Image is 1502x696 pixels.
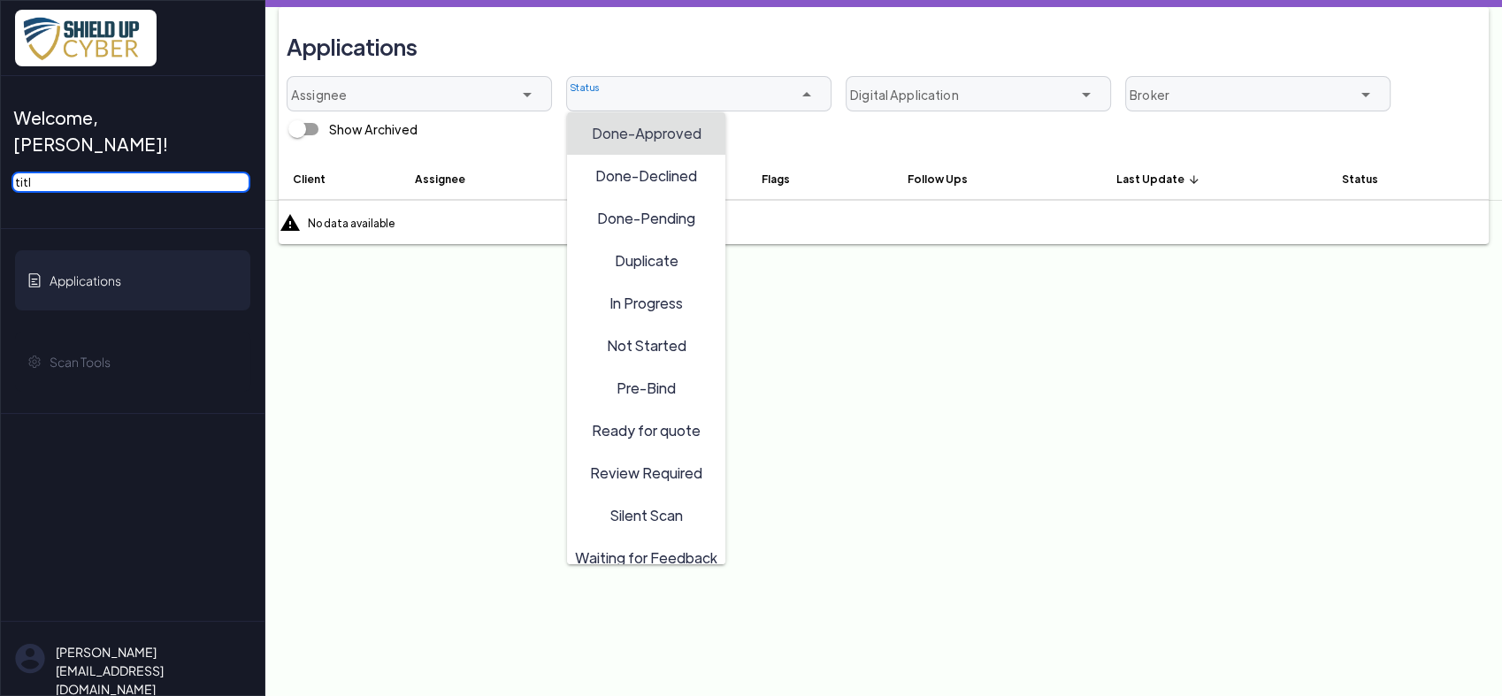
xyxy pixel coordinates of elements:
[50,353,111,371] span: Scan Tools
[50,272,121,290] span: Applications
[609,505,682,524] span: Silent Scan
[279,157,401,200] th: Client
[401,157,558,200] th: Assignee
[13,104,236,157] span: Welcome, [PERSON_NAME]!
[15,250,250,310] a: Applications
[27,355,42,369] img: gear-icon.svg
[592,420,701,439] span: Ready for quote
[1207,505,1502,696] iframe: Chat Widget
[11,172,250,193] input: Search by email, assignee, policy # or client
[575,547,717,566] span: Waiting for Feedback
[15,332,250,392] a: Scan Tools
[280,111,418,147] div: Show Archived
[1355,84,1376,105] i: arrow_drop_down
[591,123,701,141] span: Done-Approved
[893,157,1102,200] th: Follow Ups
[1102,157,1327,200] th: Last Update
[747,157,893,200] th: Flags
[265,200,1502,244] div: No data available
[617,378,676,396] span: Pre-Bind
[517,84,538,105] i: arrow_drop_down
[15,97,250,164] a: Welcome, [PERSON_NAME]!
[27,273,42,287] img: application-icon.svg
[597,208,695,226] span: Done-Pending
[287,25,418,69] h3: Applications
[609,293,683,311] span: In Progress
[796,84,817,105] i: arrow_drop_down
[590,463,702,481] span: Review Required
[280,212,301,233] i: warning
[558,157,747,200] th: Progress
[1188,173,1200,186] i: arrow_upward
[1327,157,1489,200] th: Status
[15,643,45,674] img: su-uw-user-icon.svg
[1076,84,1097,105] i: arrow_drop_down
[595,165,697,184] span: Done-Declined
[15,10,157,66] img: x7pemu0IxLxkcbZJZdzx2HwkaHwO9aaLS0XkQIJL.png
[329,120,418,139] div: Show Archived
[606,335,686,354] span: Not Started
[614,250,678,269] span: Duplicate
